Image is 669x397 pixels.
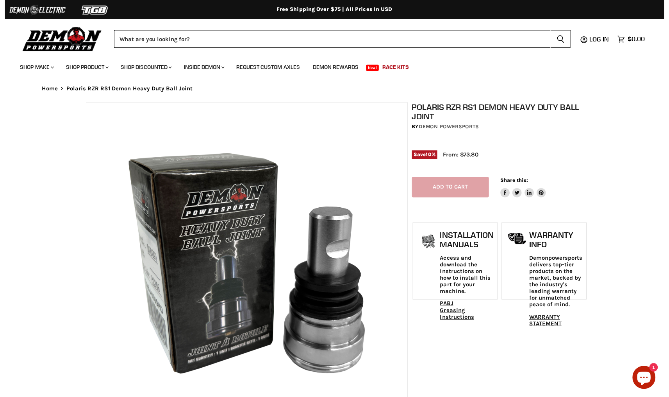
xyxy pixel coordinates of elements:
nav: Breadcrumbs [22,86,647,93]
form: Product [111,31,574,49]
a: Shop Make [10,60,55,76]
a: Home [38,86,54,93]
img: Demon Powersports [16,25,101,53]
p: Access and download the instructions on how to install this part for your machine. [442,259,496,299]
a: WARRANTY STATEMENT [532,318,565,332]
a: Log in [590,36,618,43]
span: Polaris RZR RS1 Demon Heavy Duty Ball Joint [62,86,191,93]
img: warranty-icon.png [510,236,530,248]
button: Search [554,31,574,49]
inbox-online-store-chat: Shopify online store chat [635,371,663,397]
img: install_manual-icon.png [420,236,440,255]
ul: Main menu [10,57,648,76]
span: From: $73.80 [445,153,481,160]
input: Search [111,31,554,49]
a: Race Kits [378,60,416,76]
p: Demonpowersports delivers top-tier products on the market, backed by the industry's leading warra... [532,259,586,313]
aside: Share this: [503,180,549,200]
span: Share this: [503,180,531,186]
span: $0.00 [632,36,649,43]
span: Save % [413,153,439,161]
a: Shop Discounted [112,60,174,76]
div: Free Shipping Over $75 | All Prices In USD [22,6,647,13]
span: Log in [593,36,613,44]
img: TGB Logo 2 [62,3,121,18]
h1: Polaris RZR RS1 Demon Heavy Duty Ball Joint [413,104,591,123]
span: New! [367,66,380,72]
a: Request Custom Axles [229,60,305,76]
h1: Warranty Info [532,234,586,252]
a: Inside Demon [176,60,228,76]
a: Shop Product [56,60,110,76]
a: $0.00 [618,34,653,45]
h1: Installation Manuals [442,234,496,252]
a: PABJ Greasing Instructions [442,305,476,325]
img: Demon Electric Logo 2 [4,3,62,18]
a: Demon Powersports [420,125,481,132]
span: 10 [427,154,433,160]
div: by [413,124,591,133]
a: Demon Rewards [307,60,365,76]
